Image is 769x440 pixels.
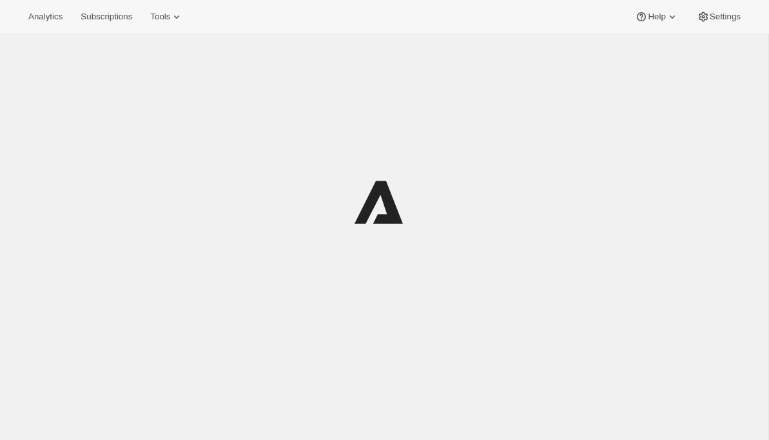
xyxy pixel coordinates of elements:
button: Subscriptions [73,8,140,26]
button: Settings [689,8,748,26]
span: Settings [710,12,741,22]
span: Tools [150,12,170,22]
span: Analytics [28,12,63,22]
button: Tools [142,8,191,26]
button: Help [627,8,686,26]
span: Subscriptions [81,12,132,22]
button: Analytics [21,8,70,26]
span: Help [648,12,665,22]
